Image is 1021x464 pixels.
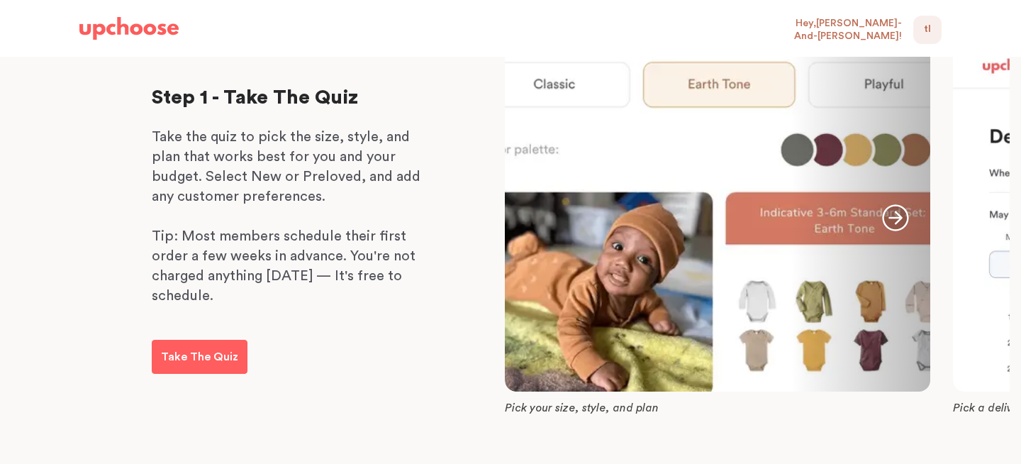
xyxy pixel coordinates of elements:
p: Take The Quiz [161,348,238,365]
img: UpChoose [79,17,179,40]
span: TL [924,21,931,38]
p: Take the quiz to pick the size, style, and plan that works best for you and your budget. Select N... [152,127,435,206]
a: UpChoose [79,14,179,43]
p: Step 1 - Take The Quiz [152,87,435,109]
a: Take The Quiz [152,340,247,374]
em: Pick your size, style, and plan [505,402,659,414]
p: Tip: Most members schedule their first order a few weeks in advance. You're not charged anything ... [152,226,435,306]
div: Hey, [PERSON_NAME]-And-[PERSON_NAME] ! [786,17,902,43]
